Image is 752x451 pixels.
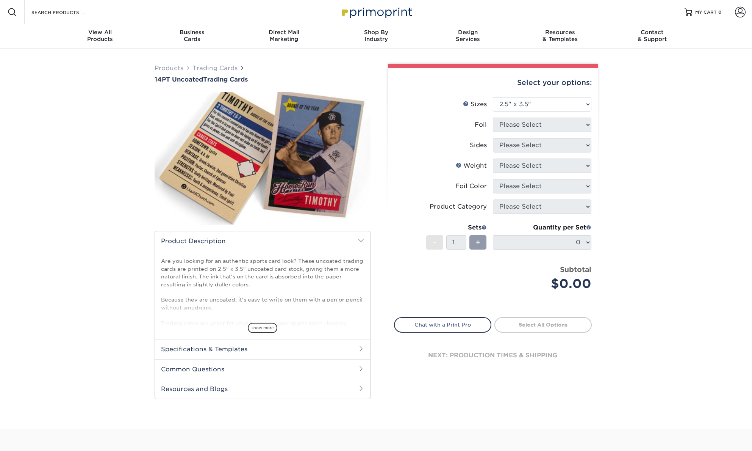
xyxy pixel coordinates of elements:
[155,76,371,83] h1: Trading Cards
[146,24,238,49] a: BusinessCards
[330,29,422,36] span: Shop By
[238,29,330,36] span: Direct Mail
[514,29,606,36] span: Resources
[54,29,146,42] div: Products
[146,29,238,36] span: Business
[475,237,480,248] span: +
[718,9,722,15] span: 0
[155,76,203,83] span: 14PT Uncoated
[155,231,370,251] h2: Product Description
[54,29,146,36] span: View All
[470,141,487,150] div: Sides
[394,68,592,97] div: Select your options:
[394,317,491,332] a: Chat with a Print Pro
[248,323,277,333] span: show more
[192,64,238,72] a: Trading Cards
[606,24,698,49] a: Contact& Support
[155,339,370,359] h2: Specifications & Templates
[422,24,514,49] a: DesignServices
[155,359,370,379] h2: Common Questions
[338,4,414,20] img: Primoprint
[155,379,370,399] h2: Resources and Blogs
[475,120,487,129] div: Foil
[54,24,146,49] a: View AllProducts
[31,8,105,17] input: SEARCH PRODUCTS.....
[514,24,606,49] a: Resources& Templates
[238,29,330,42] div: Marketing
[494,317,592,332] a: Select All Options
[560,265,591,273] strong: Subtotal
[695,9,717,16] span: MY CART
[330,29,422,42] div: Industry
[155,76,371,83] a: 14PT UncoatedTrading Cards
[455,182,487,191] div: Foil Color
[155,64,183,72] a: Products
[499,275,591,293] div: $0.00
[161,257,364,342] p: Are you looking for an authentic sports card look? These uncoated trading cards are printed on 2....
[394,333,592,378] div: next: production times & shipping
[463,100,487,109] div: Sizes
[456,161,487,170] div: Weight
[422,29,514,36] span: Design
[493,223,591,232] div: Quantity per Set
[238,24,330,49] a: Direct MailMarketing
[155,84,371,233] img: 14PT Uncoated 01
[426,223,487,232] div: Sets
[330,24,422,49] a: Shop ByIndustry
[514,29,606,42] div: & Templates
[433,237,436,248] span: -
[422,29,514,42] div: Services
[430,202,487,211] div: Product Category
[606,29,698,36] span: Contact
[606,29,698,42] div: & Support
[146,29,238,42] div: Cards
